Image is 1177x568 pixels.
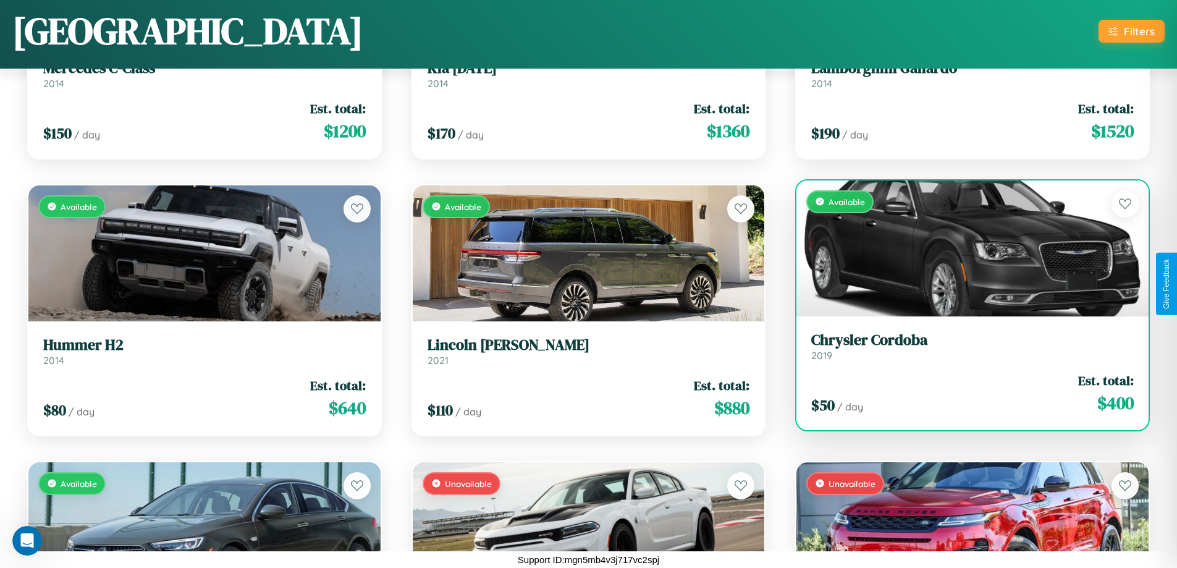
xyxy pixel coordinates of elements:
a: Chrysler Cordoba2019 [811,331,1134,362]
span: $ 80 [43,400,66,420]
h3: Lamborghini Gallardo [811,59,1134,77]
span: $ 880 [714,396,749,420]
div: Filters [1124,25,1155,38]
span: $ 110 [428,400,453,420]
span: Est. total: [1078,371,1134,389]
p: Support ID: mgn5mb4v3j717vc2spj [518,551,659,568]
span: 2014 [43,354,64,367]
span: / day [69,405,95,418]
h3: Hummer H2 [43,336,366,354]
span: $ 1520 [1091,119,1134,143]
span: / day [455,405,481,418]
div: Give Feedback [1162,259,1171,309]
span: / day [74,129,100,141]
span: 2021 [428,354,449,367]
span: Available [445,201,481,212]
span: $ 170 [428,123,455,143]
span: Available [61,478,97,489]
span: 2014 [811,77,832,90]
span: Est. total: [694,376,749,394]
span: $ 400 [1097,391,1134,415]
a: Mercedes C-Class2014 [43,59,366,90]
span: Unavailable [829,478,875,489]
a: Lincoln [PERSON_NAME]2021 [428,336,750,367]
span: / day [842,129,868,141]
span: $ 50 [811,395,835,415]
a: Lamborghini Gallardo2014 [811,59,1134,90]
span: $ 190 [811,123,840,143]
span: $ 150 [43,123,72,143]
span: Available [829,197,865,207]
h3: Mercedes C-Class [43,59,366,77]
iframe: Intercom live chat [12,526,42,556]
span: Est. total: [1078,100,1134,117]
span: Est. total: [310,376,366,394]
span: Unavailable [445,478,492,489]
span: 2014 [428,77,449,90]
button: Filters [1099,20,1165,43]
a: Hummer H22014 [43,336,366,367]
h3: Kia [DATE] [428,59,750,77]
span: Est. total: [694,100,749,117]
span: $ 640 [329,396,366,420]
span: Available [61,201,97,212]
span: 2019 [811,349,832,362]
h3: Chrysler Cordoba [811,331,1134,349]
span: / day [837,401,863,413]
span: 2014 [43,77,64,90]
h1: [GEOGRAPHIC_DATA] [12,6,363,56]
span: $ 1200 [324,119,366,143]
span: $ 1360 [707,119,749,143]
h3: Lincoln [PERSON_NAME] [428,336,750,354]
span: Est. total: [310,100,366,117]
span: / day [458,129,484,141]
a: Kia [DATE]2014 [428,59,750,90]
